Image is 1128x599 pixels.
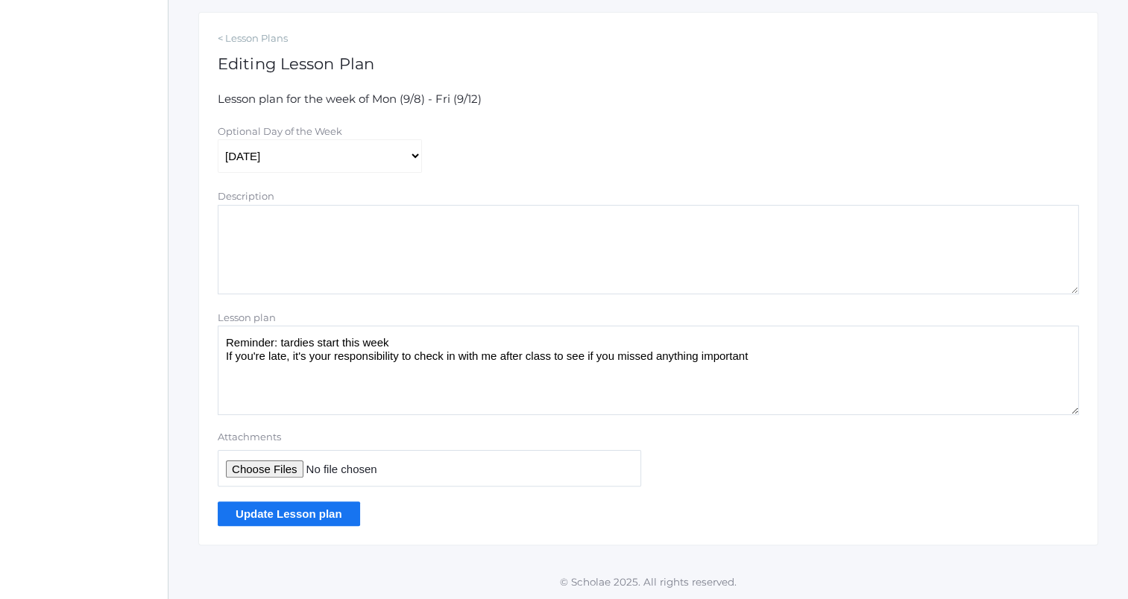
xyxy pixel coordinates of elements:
label: Optional Day of the Week [218,125,342,137]
textarea: Reminder: tardies start this week [218,326,1079,415]
label: Description [218,190,274,202]
label: Lesson plan [218,311,276,323]
label: Attachments [218,430,641,445]
a: < Lesson Plans [218,31,1079,46]
h1: Editing Lesson Plan [218,55,1079,72]
input: Update Lesson plan [218,501,360,526]
span: Lesson plan for the week of Mon (9/8) - Fri (9/12) [218,92,482,106]
p: © Scholae 2025. All rights reserved. [168,574,1128,589]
